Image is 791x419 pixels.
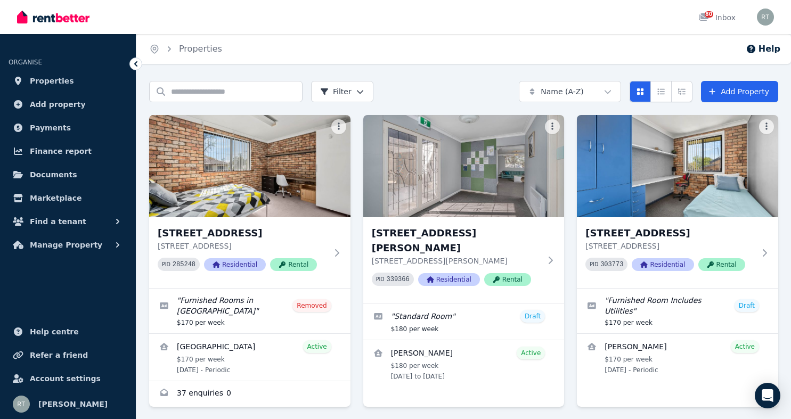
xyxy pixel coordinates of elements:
[755,383,780,408] div: Open Intercom Messenger
[577,115,778,288] a: 2/4 Salmon Avenue, Armidale[STREET_ADDRESS][STREET_ADDRESS]PID 303773ResidentialRental
[671,81,692,102] button: Expanded list view
[13,396,30,413] img: Rodney Tabone
[30,98,86,111] span: Add property
[387,276,410,283] code: 339366
[376,276,385,282] small: PID
[9,187,127,209] a: Marketplace
[17,9,89,25] img: RentBetter
[30,325,79,338] span: Help centre
[158,226,327,241] h3: [STREET_ADDRESS]
[30,349,88,362] span: Refer a friend
[363,303,565,340] a: Edit listing: Standard Room
[149,115,350,217] img: 1/4 Salmon Avenue, Armidale
[149,334,350,381] a: View details for Mana Hill
[9,94,127,115] a: Add property
[363,115,565,217] img: 1/7 Helen Avenue, Armidale
[9,321,127,342] a: Help centre
[320,86,352,97] span: Filter
[418,273,480,286] span: Residential
[9,164,127,185] a: Documents
[585,226,755,241] h3: [STREET_ADDRESS]
[484,273,531,286] span: Rental
[30,121,71,134] span: Payments
[204,258,266,271] span: Residential
[600,261,623,268] code: 303773
[363,340,565,387] a: View details for Nunzia Larosa
[9,234,127,256] button: Manage Property
[30,215,86,228] span: Find a tenant
[149,289,350,333] a: Edit listing: Furnished Rooms in Share House
[577,289,778,333] a: Edit listing: Furnished Room Includes Utilities
[9,368,127,389] a: Account settings
[577,115,778,217] img: 2/4 Salmon Avenue, Armidale
[158,241,327,251] p: [STREET_ADDRESS]
[705,11,713,18] span: 80
[331,119,346,134] button: More options
[149,115,350,288] a: 1/4 Salmon Avenue, Armidale[STREET_ADDRESS][STREET_ADDRESS]PID 285248ResidentialRental
[270,258,317,271] span: Rental
[9,117,127,138] a: Payments
[179,44,222,54] a: Properties
[630,81,692,102] div: View options
[9,344,127,366] a: Refer a friend
[650,81,672,102] button: Compact list view
[630,81,651,102] button: Card view
[149,381,350,407] a: Enquiries for 1/4 Salmon Avenue, Armidale
[9,59,42,66] span: ORGANISE
[30,168,77,181] span: Documents
[30,145,92,158] span: Finance report
[519,81,621,102] button: Name (A-Z)
[9,141,127,162] a: Finance report
[30,75,74,87] span: Properties
[585,241,755,251] p: [STREET_ADDRESS]
[173,261,195,268] code: 285248
[30,239,102,251] span: Manage Property
[590,261,598,267] small: PID
[38,398,108,410] span: [PERSON_NAME]
[311,81,373,102] button: Filter
[632,258,694,271] span: Residential
[9,211,127,232] button: Find a tenant
[545,119,560,134] button: More options
[372,226,541,256] h3: [STREET_ADDRESS][PERSON_NAME]
[759,119,774,134] button: More options
[30,192,81,204] span: Marketplace
[577,334,778,381] a: View details for Andy Pearce
[363,115,565,303] a: 1/7 Helen Avenue, Armidale[STREET_ADDRESS][PERSON_NAME][STREET_ADDRESS][PERSON_NAME]PID 339366Res...
[30,372,101,385] span: Account settings
[9,70,127,92] a: Properties
[136,34,235,64] nav: Breadcrumb
[701,81,778,102] a: Add Property
[698,258,745,271] span: Rental
[746,43,780,55] button: Help
[541,86,584,97] span: Name (A-Z)
[162,261,170,267] small: PID
[757,9,774,26] img: Rodney Tabone
[372,256,541,266] p: [STREET_ADDRESS][PERSON_NAME]
[698,12,736,23] div: Inbox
